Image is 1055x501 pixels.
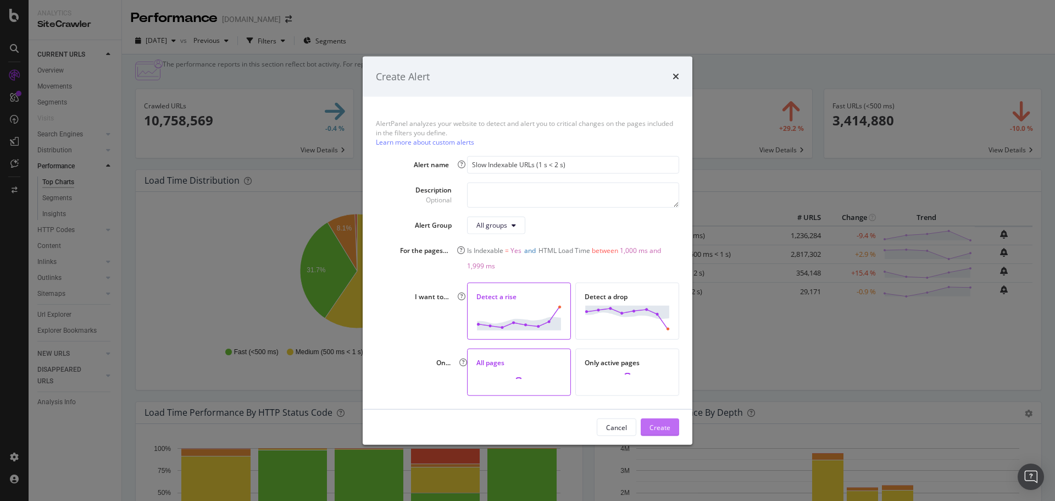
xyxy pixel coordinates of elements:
[585,358,670,367] div: Only active pages
[411,160,449,169] div: Alert name
[476,291,562,301] div: Detect a rise
[415,221,452,230] div: Alert Group
[467,216,525,234] button: All groups
[467,156,679,173] input: Rise of non-indexable pages
[432,358,451,367] div: On...
[415,195,452,204] div: Optional
[476,305,562,330] img: W8JFDcoAAAAAElFTkSuQmCC
[641,419,679,436] button: Create
[597,419,636,436] button: Cancel
[524,245,536,255] span: and
[476,221,507,230] div: All groups
[415,185,452,204] div: Description
[376,137,474,147] a: Learn more about custom alerts
[585,305,670,330] img: AeSs0y7f63iwAAAAAElFTkSuQmCC
[538,245,590,255] span: HTML Load Time
[649,422,670,432] div: Create
[376,69,430,84] div: Create Alert
[510,245,521,255] span: Yes
[505,245,509,255] span: =
[585,291,670,301] div: Detect a drop
[376,139,474,146] button: Learn more about custom alerts
[673,69,679,84] div: times
[376,119,679,147] div: AlertPanel analyzes your website to detect and alert you to critical changes on the pages include...
[606,422,627,432] div: Cancel
[476,358,562,367] div: All pages
[1018,464,1044,490] div: Open Intercom Messenger
[412,291,449,301] div: I want to…
[592,245,618,255] span: between
[363,56,692,445] div: modal
[398,245,449,255] div: For the pages…
[467,245,503,255] span: Is Indexable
